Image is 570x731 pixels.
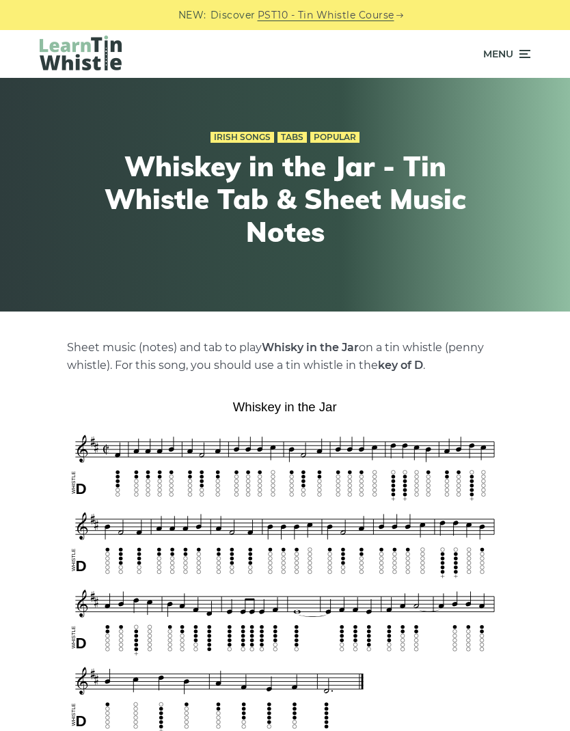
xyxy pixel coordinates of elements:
[67,339,503,374] p: Sheet music (notes) and tab to play on a tin whistle (penny whistle). For this song, you should u...
[262,341,359,354] strong: Whisky in the Jar
[277,132,307,143] a: Tabs
[40,36,122,70] img: LearnTinWhistle.com
[483,37,513,71] span: Menu
[378,359,423,372] strong: key of D
[100,150,470,248] h1: Whiskey in the Jar - Tin Whistle Tab & Sheet Music Notes
[211,132,274,143] a: Irish Songs
[310,132,359,143] a: Popular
